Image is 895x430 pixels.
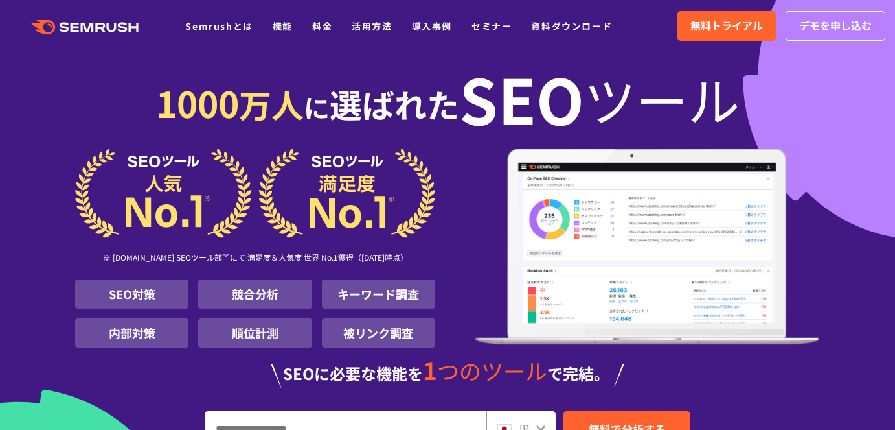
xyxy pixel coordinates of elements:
span: で完結。 [547,362,609,385]
a: Semrushとは [185,19,253,32]
div: ※ [DOMAIN_NAME] SEOツール部門にて 満足度＆人気度 世界 No.1獲得（[DATE]時点） [75,238,435,280]
a: 機能 [273,19,293,32]
span: に [304,88,330,126]
a: セミナー [471,19,512,32]
span: デモを申し込む [799,18,872,34]
a: 料金 [312,19,332,32]
li: 順位計測 [198,318,312,348]
li: キーワード調査 [322,280,435,309]
li: SEO対策 [75,280,188,309]
a: 無料トライアル [677,11,776,41]
div: SEOに必要な機能を [75,358,820,388]
li: 競合分析 [198,280,312,309]
li: 内部対策 [75,318,188,348]
span: SEO [459,73,584,125]
span: ツール [584,73,740,125]
span: 1 [423,352,437,387]
a: 導入事例 [412,19,452,32]
a: 資料ダウンロード [531,19,612,32]
span: 選ばれた [330,80,459,127]
a: 活用方法 [352,19,392,32]
span: 無料トライアル [690,18,763,34]
a: デモを申し込む [786,11,885,41]
li: 被リンク調査 [322,318,435,348]
span: 万人 [239,80,304,127]
span: つのツール [437,355,547,387]
span: 1000 [156,77,239,128]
